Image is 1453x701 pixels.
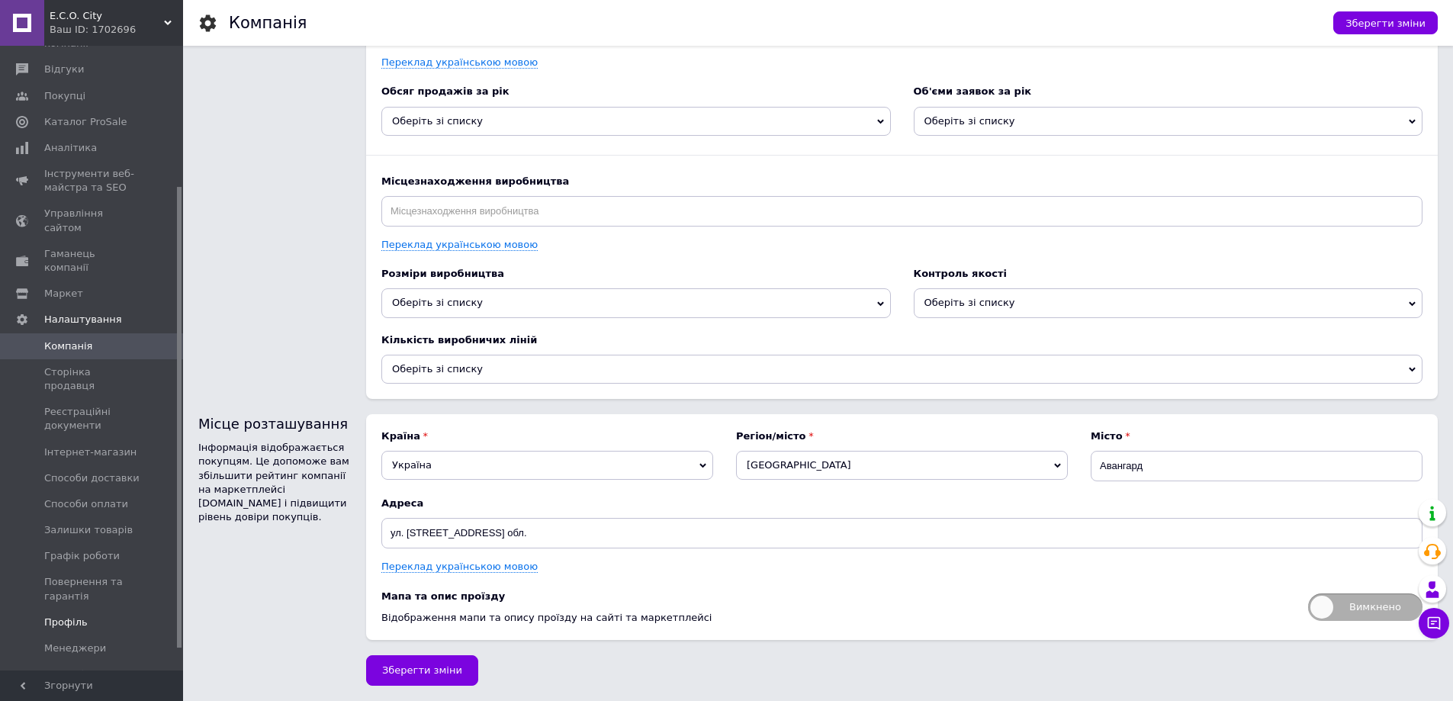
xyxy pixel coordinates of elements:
[381,239,538,251] a: Переклад українською мовою
[1345,18,1426,29] span: Зберегти зміни
[44,497,128,511] span: Способи оплати
[1091,451,1422,481] input: Місто Авангард
[44,523,133,537] span: Залишки товарів
[198,414,351,433] div: Місце розташування
[15,43,1024,56] h3: Если Вы искали интересную модную одежду, которая отвечает современным тенденциям - предлагаем огр...
[381,56,538,69] a: Переклад українською мовою
[44,445,137,459] span: Інтернет-магазин
[381,429,713,443] b: Країна
[15,15,1024,214] body: Редактор, 0058D879-FD3F-4940-9D37-8DF0C9DBA644
[44,339,92,353] span: Компанія
[786,43,1007,56] strong: высокого качества по доступной цене
[1333,11,1438,34] button: Зберегти зміни
[44,313,122,326] span: Налаштування
[198,441,351,524] div: Інформація відображається покупцям. Це допоможе вам збільшити рейтинг компанії на маркетплейсі [D...
[44,642,106,655] span: Менеджери
[381,196,1422,227] input: Місцезнаходження виробництва
[381,518,1422,548] input: Повна адреса компанії
[44,141,97,155] span: Аналітика
[381,175,1422,188] b: Місцезнаходження виробництва
[44,247,141,275] span: Гаманець компанії
[1091,429,1422,443] b: Місто
[15,147,1024,161] h3: Предлагаем ознакомится с нашим товаром!
[381,590,1293,603] b: Мапа та опис проїзду
[392,297,483,308] span: Оберіть зі списку
[44,575,141,603] span: Повернення та гарантія
[44,365,141,393] span: Сторінка продавця
[381,85,891,98] b: Обсяг продажів за рік
[15,172,354,185] strong: Удачных Вам покупок! Будем ждать Вашего возвращения!
[381,267,891,281] b: Розміри виробництва
[381,451,713,480] span: Україна
[44,207,141,234] span: Управління сайтом
[382,664,462,676] span: Зберегти зміни
[381,561,538,573] a: Переклад українською мовою
[44,89,85,103] span: Покупці
[44,616,88,629] span: Профіль
[381,611,1293,625] p: Відображення мапи та опису проїзду на сайті та маркетплейсі
[44,167,141,195] span: Інструменти веб-майстра та SEO
[50,23,183,37] div: Ваш ID: 1702696
[44,667,141,695] span: Управління API-токенами
[44,471,140,485] span: Способи доставки
[914,267,1423,281] b: Контроль якості
[924,115,1015,127] span: Оберіть зі списку
[392,363,483,375] span: Оберіть зі списку
[924,297,1015,308] span: Оберіть зі списку
[50,9,164,23] span: E.C.O. City
[15,68,1024,82] h3: У нас можно купить женскую, мужскую, детскую одежду; обновить гардероб новинками сезона; всегда о...
[381,333,1422,347] b: Кількість виробничих ліній
[914,85,1423,98] b: Об'єми заявок за рік
[44,549,120,563] span: Графік роботи
[229,14,307,32] h1: Компанія
[1419,608,1449,638] button: Чат з покупцем
[736,451,1068,480] span: [GEOGRAPHIC_DATA]
[15,17,317,28] strong: Добро пожаловать в интернет-магазин качественных вещей!
[15,94,1024,136] h3: Здесь Вы найдете все что нужно, от мелких аксессуаров до зимней одежки, приобретете стильный обра...
[44,405,141,432] span: Реєстраційні документи
[736,429,1068,443] b: Регіон/місто
[44,115,127,129] span: Каталог ProSale
[366,655,478,686] button: Зберегти зміни
[44,63,84,76] span: Відгуки
[44,287,83,301] span: Маркет
[392,115,483,127] span: Оберіть зі списку
[381,497,1422,510] b: Адреса
[1308,593,1422,621] span: Вимкнено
